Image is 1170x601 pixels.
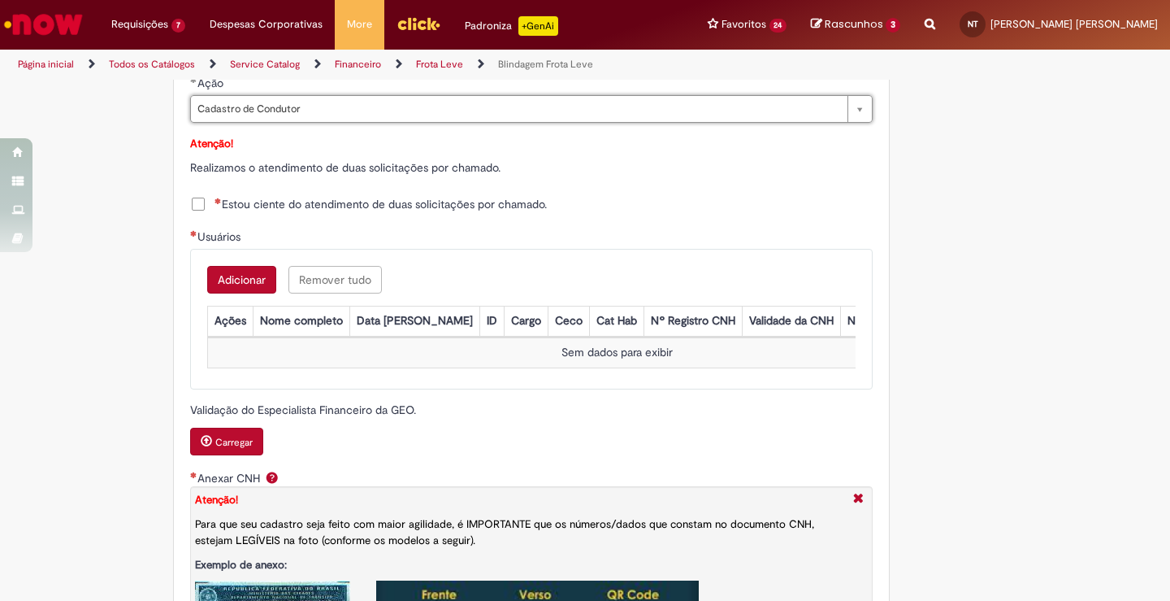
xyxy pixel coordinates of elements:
[349,306,479,336] th: Data [PERSON_NAME]
[190,428,263,455] button: Carregar anexo de Validação do Especialista Financeiro da GEO.
[195,517,814,547] span: Para que seu cadastro seja feito com maior agilidade, é IMPORTANTE que os números/dados que const...
[262,471,282,484] span: Ajuda para Anexar CNH
[498,58,593,71] a: Blindagem Frota Leve
[968,19,978,29] span: NT
[335,58,381,71] a: Financeiro
[214,198,222,204] span: Necessários
[2,8,85,41] img: ServiceNow
[396,11,440,36] img: click_logo_yellow_360x200.png
[190,76,197,83] span: Obrigatório Preenchido
[742,306,840,336] th: Validade da CNH
[215,436,253,449] small: Carregar
[109,58,195,71] a: Todos os Catálogos
[347,16,372,33] span: More
[518,16,558,36] p: +GenAi
[195,493,238,507] strong: Atenção!
[253,306,349,336] th: Nome completo
[214,196,547,212] span: Estou ciente do atendimento de duas solicitações por chamado.
[197,229,244,244] span: Usuários
[479,306,504,336] th: ID
[230,58,300,71] a: Service Catalog
[504,306,548,336] th: Cargo
[207,338,1026,368] td: Sem dados para exibir
[840,306,908,336] th: Nº de CPF
[990,17,1158,31] span: [PERSON_NAME] [PERSON_NAME]
[195,558,287,572] strong: Exemplo de anexo:
[769,19,787,33] span: 24
[825,16,883,32] span: Rascunhos
[111,16,168,33] span: Requisições
[886,18,900,33] span: 3
[171,19,185,33] span: 7
[18,58,74,71] a: Página inicial
[811,17,900,33] a: Rascunhos
[589,306,643,336] th: Cat Hab
[416,58,463,71] a: Frota Leve
[190,137,233,150] strong: Atenção!
[548,306,589,336] th: Ceco
[190,230,197,237] span: Necessários
[197,471,263,486] span: Anexar CNH
[465,16,558,36] div: Padroniza
[643,306,742,336] th: Nº Registro CNH
[190,472,197,478] span: Necessários
[190,403,419,417] span: Validação do Especialista Financeiro da GEO.
[210,16,323,33] span: Despesas Corporativas
[207,266,276,294] button: Add a row for Usuários
[190,159,873,176] p: Realizamos o atendimento de duas solicitações por chamado.
[12,50,768,80] ul: Trilhas de página
[721,16,766,33] span: Favoritos
[207,306,253,336] th: Ações
[197,76,227,90] span: Ação
[197,96,839,122] span: Cadastro de Condutor
[849,491,868,508] i: Fechar More information Por question_anexar_cnh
